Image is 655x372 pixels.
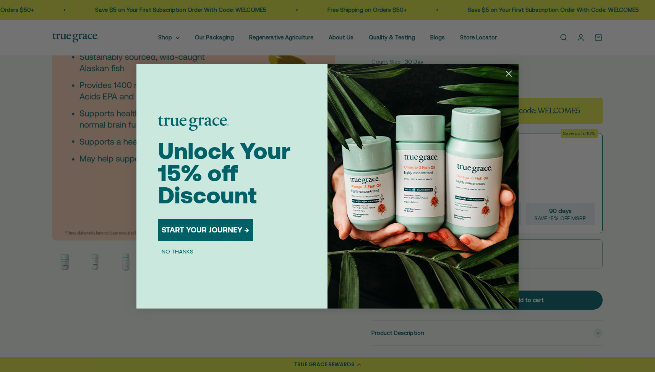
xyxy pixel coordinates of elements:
[158,138,290,208] span: Unlock Your 15% off Discount
[158,247,197,256] button: NO THANKS
[502,67,516,80] button: Close dialog
[158,219,253,241] button: START YOUR JOURNEY →
[158,116,229,131] img: logo placeholder
[327,64,519,309] img: 098727d5-50f8-4f9b-9554-844bb8da1403.jpeg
